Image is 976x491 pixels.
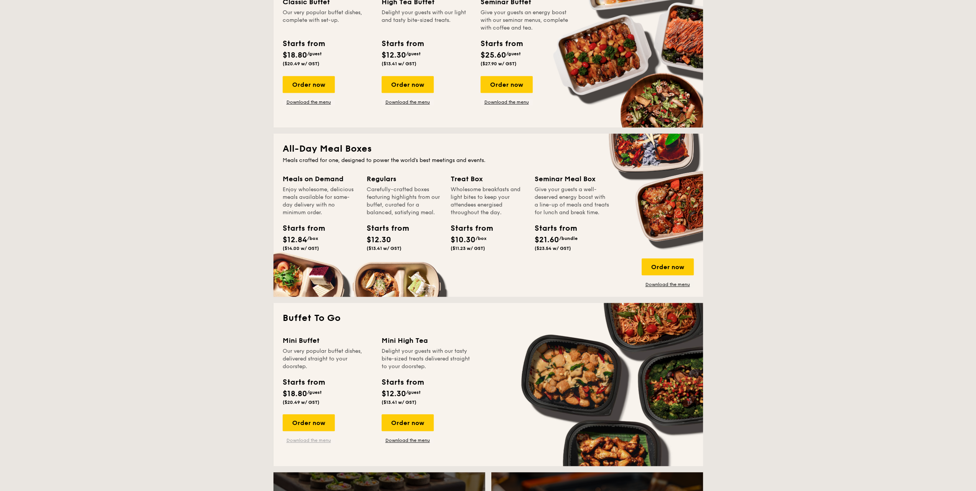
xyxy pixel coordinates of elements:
[481,51,506,60] span: $25.60
[283,347,372,370] div: Our very popular buffet dishes, delivered straight to your doorstep.
[283,377,324,388] div: Starts from
[382,414,434,431] div: Order now
[506,51,521,56] span: /guest
[535,186,609,217] div: Give your guests a well-deserved energy boost with a line-up of meals and treats for lunch and br...
[283,186,357,217] div: Enjoy wholesome, delicious meals available for same-day delivery with no minimum order.
[382,76,434,93] div: Order now
[481,38,522,50] div: Starts from
[283,157,694,164] div: Meals crafted for one, designed to power the world's best meetings and events.
[382,61,416,66] span: ($13.41 w/ GST)
[382,377,423,388] div: Starts from
[382,9,471,32] div: Delight your guests with our light and tasty bite-sized treats.
[382,99,434,105] a: Download the menu
[283,9,372,32] div: Our very popular buffet dishes, complete with set-up.
[283,38,324,50] div: Starts from
[481,99,533,105] a: Download the menu
[535,235,559,245] span: $21.60
[283,76,335,93] div: Order now
[283,61,319,66] span: ($20.49 w/ GST)
[283,235,307,245] span: $12.84
[535,174,609,184] div: Seminar Meal Box
[283,414,335,431] div: Order now
[382,400,416,405] span: ($13.41 w/ GST)
[481,61,517,66] span: ($27.90 w/ GST)
[367,174,441,184] div: Regulars
[283,389,307,398] span: $18.80
[382,38,423,50] div: Starts from
[535,223,569,234] div: Starts from
[481,76,533,93] div: Order now
[367,246,402,251] span: ($13.41 w/ GST)
[451,223,485,234] div: Starts from
[382,389,406,398] span: $12.30
[382,51,406,60] span: $12.30
[283,143,694,155] h2: All-Day Meal Boxes
[307,51,322,56] span: /guest
[535,246,571,251] span: ($23.54 w/ GST)
[451,235,476,245] span: $10.30
[481,9,570,32] div: Give your guests an energy boost with our seminar menus, complete with coffee and tea.
[283,246,319,251] span: ($14.00 w/ GST)
[406,51,421,56] span: /guest
[283,51,307,60] span: $18.80
[283,99,335,105] a: Download the menu
[451,246,485,251] span: ($11.23 w/ GST)
[367,235,391,245] span: $12.30
[382,437,434,443] a: Download the menu
[307,236,318,241] span: /box
[283,223,317,234] div: Starts from
[642,258,694,275] div: Order now
[476,236,487,241] span: /box
[451,174,525,184] div: Treat Box
[406,390,421,395] span: /guest
[307,390,322,395] span: /guest
[283,437,335,443] a: Download the menu
[367,223,401,234] div: Starts from
[382,347,471,370] div: Delight your guests with our tasty bite-sized treats delivered straight to your doorstep.
[367,186,441,217] div: Carefully-crafted boxes featuring highlights from our buffet, curated for a balanced, satisfying ...
[283,312,694,324] h2: Buffet To Go
[283,174,357,184] div: Meals on Demand
[283,335,372,346] div: Mini Buffet
[451,186,525,217] div: Wholesome breakfasts and light bites to keep your attendees energised throughout the day.
[283,400,319,405] span: ($20.49 w/ GST)
[642,281,694,288] a: Download the menu
[382,335,471,346] div: Mini High Tea
[559,236,578,241] span: /bundle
